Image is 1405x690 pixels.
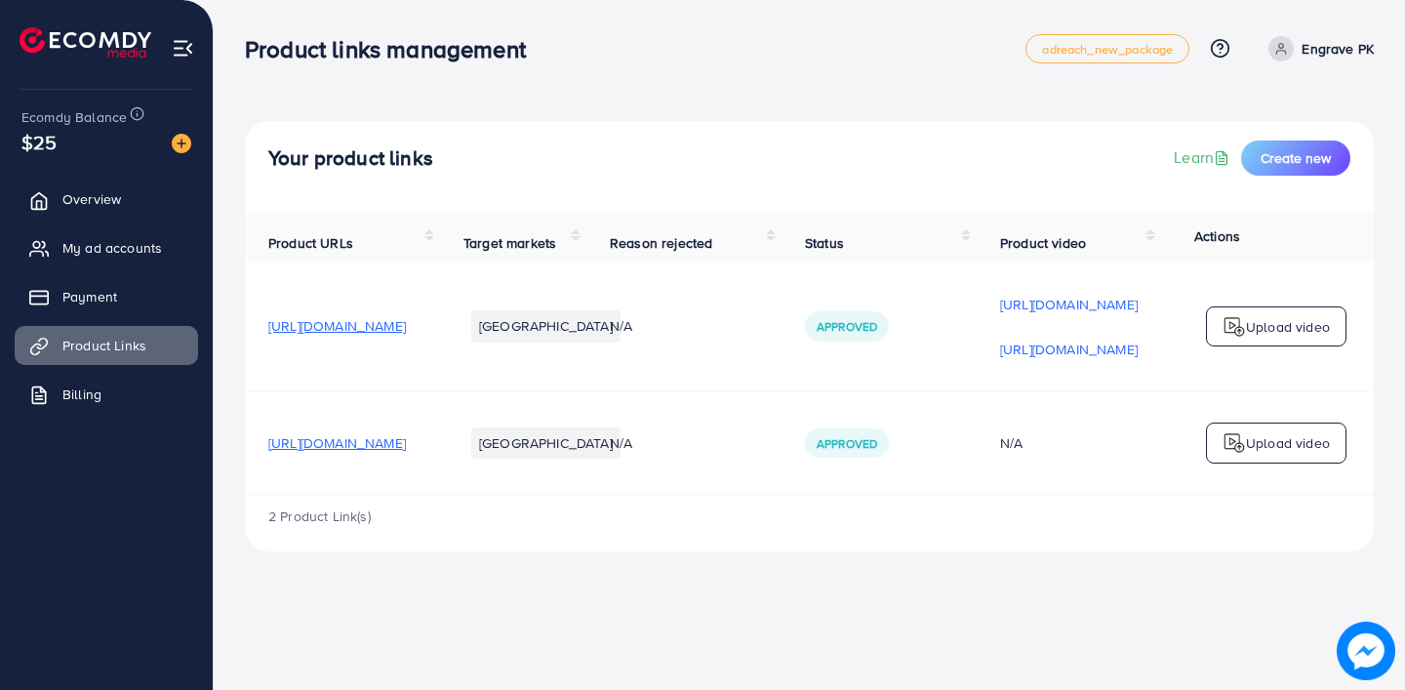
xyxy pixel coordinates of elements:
[15,228,198,267] a: My ad accounts
[1223,431,1246,455] img: logo
[805,233,844,253] span: Status
[1000,233,1086,253] span: Product video
[20,27,151,58] img: logo
[471,310,621,342] li: [GEOGRAPHIC_DATA]
[62,336,146,355] span: Product Links
[268,233,353,253] span: Product URLs
[268,433,406,453] span: [URL][DOMAIN_NAME]
[1246,431,1330,455] p: Upload video
[62,385,101,404] span: Billing
[1000,338,1138,361] p: [URL][DOMAIN_NAME]
[21,107,127,127] span: Ecomdy Balance
[471,427,621,459] li: [GEOGRAPHIC_DATA]
[1042,43,1173,56] span: adreach_new_package
[268,146,433,171] h4: Your product links
[610,433,632,453] span: N/A
[817,435,877,452] span: Approved
[21,128,57,156] span: $25
[1174,146,1233,169] a: Learn
[15,375,198,414] a: Billing
[172,134,191,153] img: image
[1194,226,1240,246] span: Actions
[62,287,117,306] span: Payment
[62,238,162,258] span: My ad accounts
[1241,141,1350,176] button: Create new
[610,316,632,336] span: N/A
[1025,34,1189,63] a: adreach_new_package
[463,233,556,253] span: Target markets
[268,507,371,526] span: 2 Product Link(s)
[15,277,198,316] a: Payment
[245,35,542,63] h3: Product links management
[1261,148,1331,168] span: Create new
[15,180,198,219] a: Overview
[268,316,406,336] span: [URL][DOMAIN_NAME]
[1337,622,1395,680] img: image
[1246,315,1330,339] p: Upload video
[1000,293,1138,316] p: [URL][DOMAIN_NAME]
[172,37,194,60] img: menu
[1302,37,1374,61] p: Engrave PK
[1223,315,1246,339] img: logo
[610,233,712,253] span: Reason rejected
[1261,36,1374,61] a: Engrave PK
[62,189,121,209] span: Overview
[1000,433,1138,453] div: N/A
[817,318,877,335] span: Approved
[15,326,198,365] a: Product Links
